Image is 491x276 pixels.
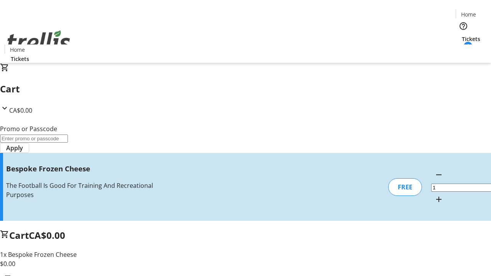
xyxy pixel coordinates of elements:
a: Home [456,10,481,18]
a: Home [5,46,30,54]
span: Home [10,46,25,54]
span: CA$0.00 [9,106,32,115]
button: Cart [456,43,471,58]
a: Tickets [5,55,35,63]
button: Increment by one [431,192,447,207]
h3: Bespoke Frozen Cheese [6,163,174,174]
button: Decrement by one [431,167,447,182]
a: Tickets [456,35,486,43]
span: Apply [6,143,23,153]
div: FREE [388,178,422,196]
span: Tickets [11,55,29,63]
span: Tickets [462,35,480,43]
span: Home [461,10,476,18]
img: Orient E2E Organization j9Ja2GK1b9's Logo [5,22,73,60]
button: Help [456,18,471,34]
div: The Football Is Good For Training And Recreational Purposes [6,181,174,199]
span: CA$0.00 [29,229,65,242]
